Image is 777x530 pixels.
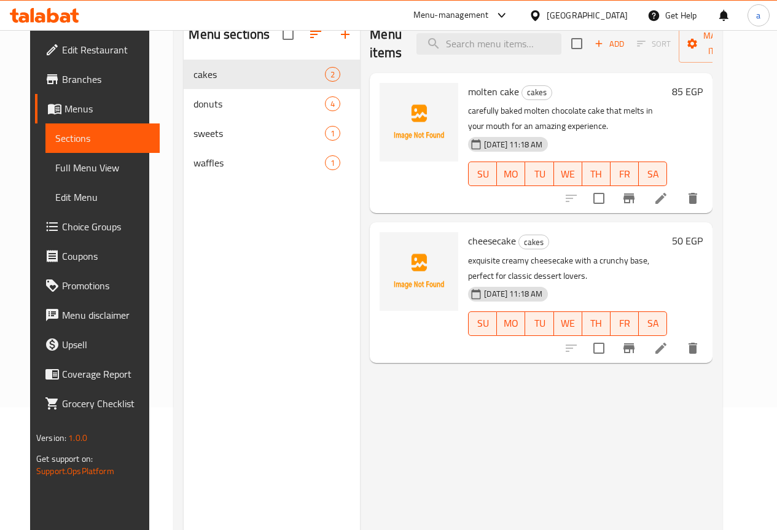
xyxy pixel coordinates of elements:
[521,85,552,100] div: cakes
[530,314,549,332] span: TU
[184,55,360,182] nav: Menu sections
[468,82,519,101] span: molten cake
[615,314,634,332] span: FR
[468,311,497,336] button: SU
[497,162,525,186] button: MO
[62,219,150,234] span: Choice Groups
[614,333,644,363] button: Branch-specific-item
[559,165,577,183] span: WE
[68,430,87,446] span: 1.0.0
[35,300,160,330] a: Menu disclaimer
[35,64,160,94] a: Branches
[590,34,629,53] button: Add
[193,126,325,141] span: sweets
[468,162,497,186] button: SU
[62,308,150,322] span: Menu disclaimer
[416,33,561,55] input: search
[468,253,667,284] p: exquisite creamy cheesecake with a crunchy base, perfect for classic dessert lovers.
[479,139,547,150] span: [DATE] 11:18 AM
[590,34,629,53] span: Add item
[611,311,639,336] button: FR
[479,288,547,300] span: [DATE] 11:18 AM
[62,42,150,57] span: Edit Restaurant
[193,96,325,111] span: donuts
[525,311,553,336] button: TU
[380,83,458,162] img: molten cake
[36,451,93,467] span: Get support on:
[586,185,612,211] span: Select to update
[519,235,549,249] span: cakes
[326,69,340,80] span: 2
[530,165,549,183] span: TU
[275,21,301,47] span: Select all sections
[559,314,577,332] span: WE
[325,96,340,111] div: items
[35,330,160,359] a: Upsell
[554,162,582,186] button: WE
[522,85,552,99] span: cakes
[525,162,553,186] button: TU
[654,191,668,206] a: Edit menu item
[55,131,150,146] span: Sections
[193,155,325,170] span: waffles
[325,155,340,170] div: items
[593,37,626,51] span: Add
[554,311,582,336] button: WE
[36,463,114,479] a: Support.OpsPlatform
[587,314,606,332] span: TH
[330,20,360,49] button: Add section
[678,333,708,363] button: delete
[35,359,160,389] a: Coverage Report
[36,430,66,446] span: Version:
[468,232,516,250] span: cheesecake
[184,89,360,119] div: donuts4
[45,153,160,182] a: Full Menu View
[672,83,703,100] h6: 85 EGP
[62,249,150,263] span: Coupons
[614,184,644,213] button: Branch-specific-item
[629,34,679,53] span: Select section first
[756,9,760,22] span: a
[502,165,520,183] span: MO
[62,278,150,293] span: Promotions
[55,190,150,205] span: Edit Menu
[587,165,606,183] span: TH
[301,20,330,49] span: Sort sections
[518,235,549,249] div: cakes
[413,8,489,23] div: Menu-management
[325,126,340,141] div: items
[35,271,160,300] a: Promotions
[689,28,751,59] span: Manage items
[325,67,340,82] div: items
[184,148,360,177] div: waffles1
[45,123,160,153] a: Sections
[468,103,667,134] p: carefully baked molten chocolate cake that melts in your mouth for an amazing experience.
[62,367,150,381] span: Coverage Report
[326,128,340,139] span: 1
[64,101,150,116] span: Menus
[35,35,160,64] a: Edit Restaurant
[582,162,611,186] button: TH
[644,314,662,332] span: SA
[672,232,703,249] h6: 50 EGP
[547,9,628,22] div: [GEOGRAPHIC_DATA]
[189,25,270,44] h2: Menu sections
[582,311,611,336] button: TH
[639,311,667,336] button: SA
[62,337,150,352] span: Upsell
[679,25,761,63] button: Manage items
[326,157,340,169] span: 1
[654,341,668,356] a: Edit menu item
[62,396,150,411] span: Grocery Checklist
[184,119,360,148] div: sweets1
[193,67,325,82] span: cakes
[380,232,458,311] img: cheesecake
[55,160,150,175] span: Full Menu View
[35,212,160,241] a: Choice Groups
[678,184,708,213] button: delete
[611,162,639,186] button: FR
[586,335,612,361] span: Select to update
[370,25,402,62] h2: Menu items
